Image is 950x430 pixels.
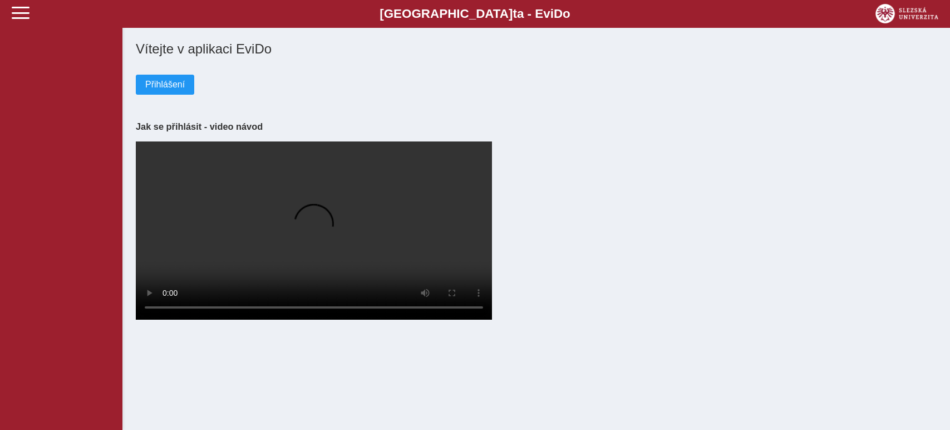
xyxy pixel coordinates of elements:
img: logo_web_su.png [875,4,938,23]
span: o [563,7,570,21]
h3: Jak se přihlásit - video návod [136,121,937,132]
span: t [513,7,516,21]
video: Your browser does not support the video tag. [136,141,492,320]
span: Přihlášení [145,80,185,90]
b: [GEOGRAPHIC_DATA] a - Evi [33,7,917,21]
button: Přihlášení [136,75,194,95]
span: D [554,7,563,21]
h1: Vítejte v aplikaci EviDo [136,41,937,57]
